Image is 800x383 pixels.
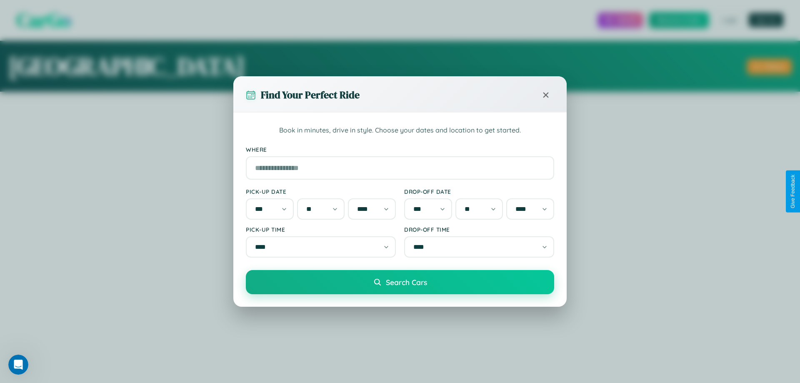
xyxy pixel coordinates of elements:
label: Pick-up Date [246,188,396,195]
label: Drop-off Time [404,226,554,233]
p: Book in minutes, drive in style. Choose your dates and location to get started. [246,125,554,136]
label: Where [246,146,554,153]
h3: Find Your Perfect Ride [261,88,360,102]
span: Search Cars [386,278,427,287]
button: Search Cars [246,270,554,294]
label: Pick-up Time [246,226,396,233]
label: Drop-off Date [404,188,554,195]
